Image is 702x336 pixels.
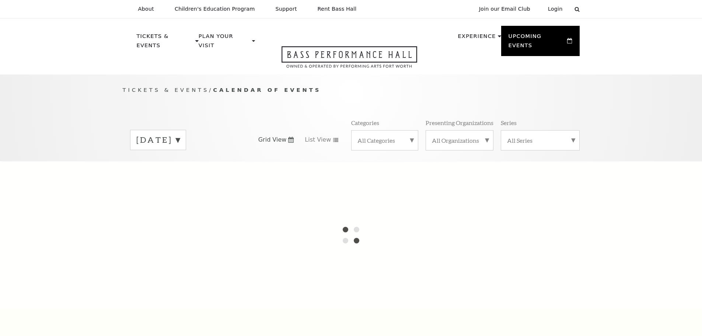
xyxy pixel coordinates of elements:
[123,86,580,95] p: /
[123,87,209,93] span: Tickets & Events
[432,136,487,144] label: All Organizations
[351,119,379,127] p: Categories
[305,136,331,144] span: List View
[318,6,357,12] p: Rent Bass Hall
[458,32,496,45] p: Experience
[213,87,321,93] span: Calendar of Events
[509,32,566,54] p: Upcoming Events
[276,6,297,12] p: Support
[137,32,194,54] p: Tickets & Events
[138,6,154,12] p: About
[501,119,517,127] p: Series
[136,134,180,146] label: [DATE]
[175,6,255,12] p: Children's Education Program
[507,136,573,144] label: All Series
[199,32,250,54] p: Plan Your Visit
[258,136,287,144] span: Grid View
[426,119,493,127] p: Presenting Organizations
[357,136,412,144] label: All Categories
